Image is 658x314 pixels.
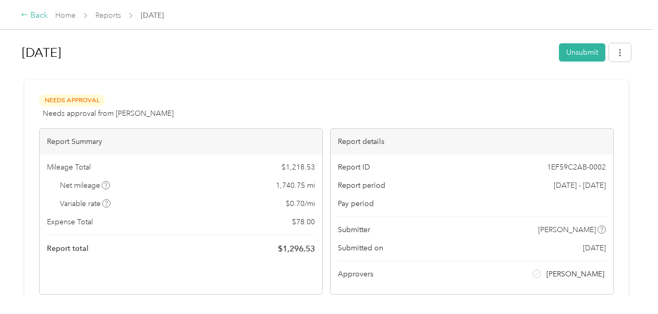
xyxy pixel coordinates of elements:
span: Expense Total [47,216,93,227]
span: [PERSON_NAME] [546,269,604,280]
span: Report total [47,243,89,254]
button: Unsubmit [559,43,605,62]
a: Home [55,11,76,20]
span: $ 78.00 [292,216,315,227]
span: Submitted on [338,243,383,253]
a: Reports [95,11,121,20]
span: Needs approval from [PERSON_NAME] [43,108,174,119]
span: 1EF59C2AB-0002 [547,162,606,173]
span: $ 1,296.53 [278,243,315,255]
span: [DATE] [583,243,606,253]
span: Approvers [338,269,373,280]
span: Mileage Total [47,162,91,173]
iframe: Everlance-gr Chat Button Frame [600,256,658,314]
div: Report Summary [40,129,322,154]
span: Pay period [338,198,374,209]
span: 1,740.75 mi [276,180,315,191]
span: Submitter [338,224,370,235]
span: $ 0.70 / mi [286,198,315,209]
span: Variable rate [60,198,111,209]
span: Needs Approval [39,94,105,106]
span: [PERSON_NAME] [538,224,596,235]
span: Report ID [338,162,370,173]
span: Report period [338,180,385,191]
span: [DATE] - [DATE] [554,180,606,191]
div: Report details [331,129,613,154]
span: Net mileage [60,180,111,191]
div: Back [21,9,48,22]
h1: Aug 2025 [22,40,552,65]
span: $ 1,218.53 [282,162,315,173]
span: [DATE] [141,10,164,21]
